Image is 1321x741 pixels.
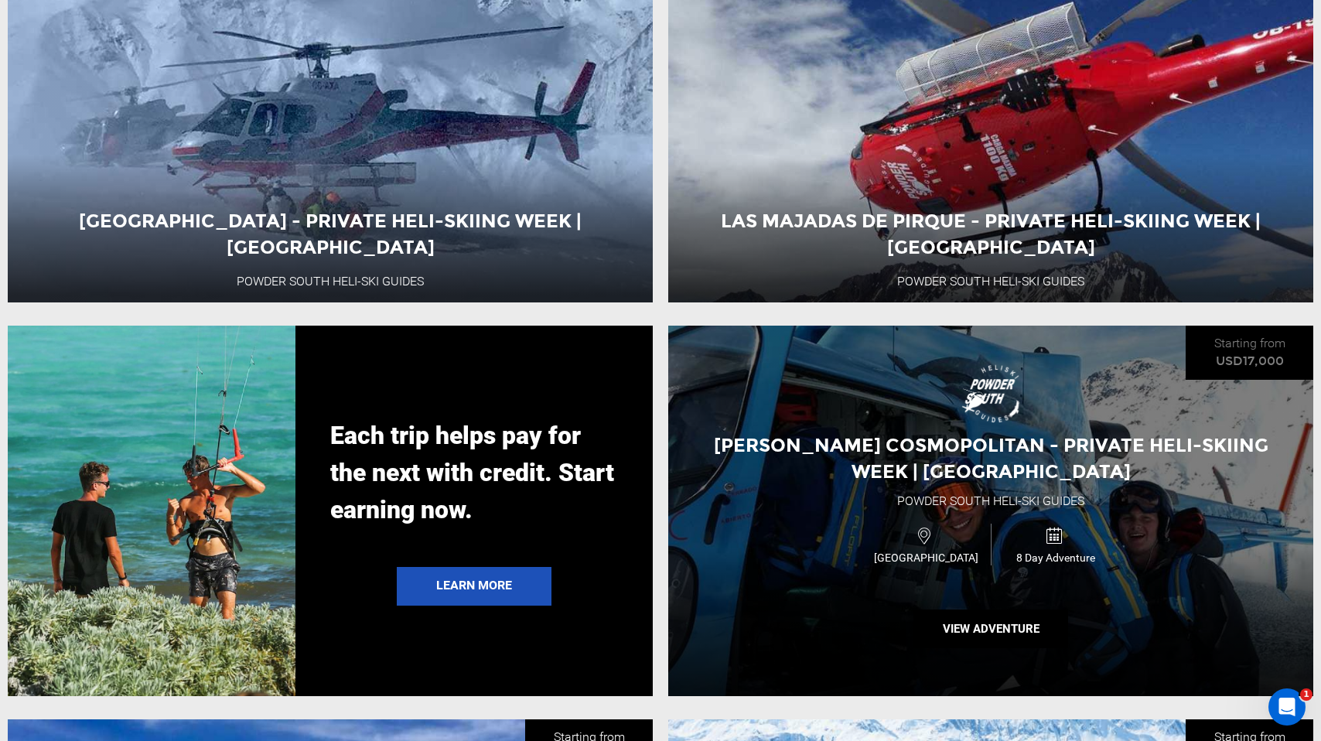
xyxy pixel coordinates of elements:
iframe: Intercom live chat [1268,688,1306,726]
span: 1 [1300,688,1312,701]
span: [PERSON_NAME] Cosmopolitan - Private Heli-Skiing Week | [GEOGRAPHIC_DATA] [714,434,1268,483]
a: Learn More [397,567,551,606]
div: Powder South Heli-Ski Guides [897,493,1084,511]
button: View Adventure [913,610,1068,648]
span: 8 Day Adventure [992,550,1120,565]
p: Each trip helps pay for the next with credit. Start earning now. [330,417,618,528]
img: images [960,363,1022,425]
span: [GEOGRAPHIC_DATA] [862,550,991,565]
